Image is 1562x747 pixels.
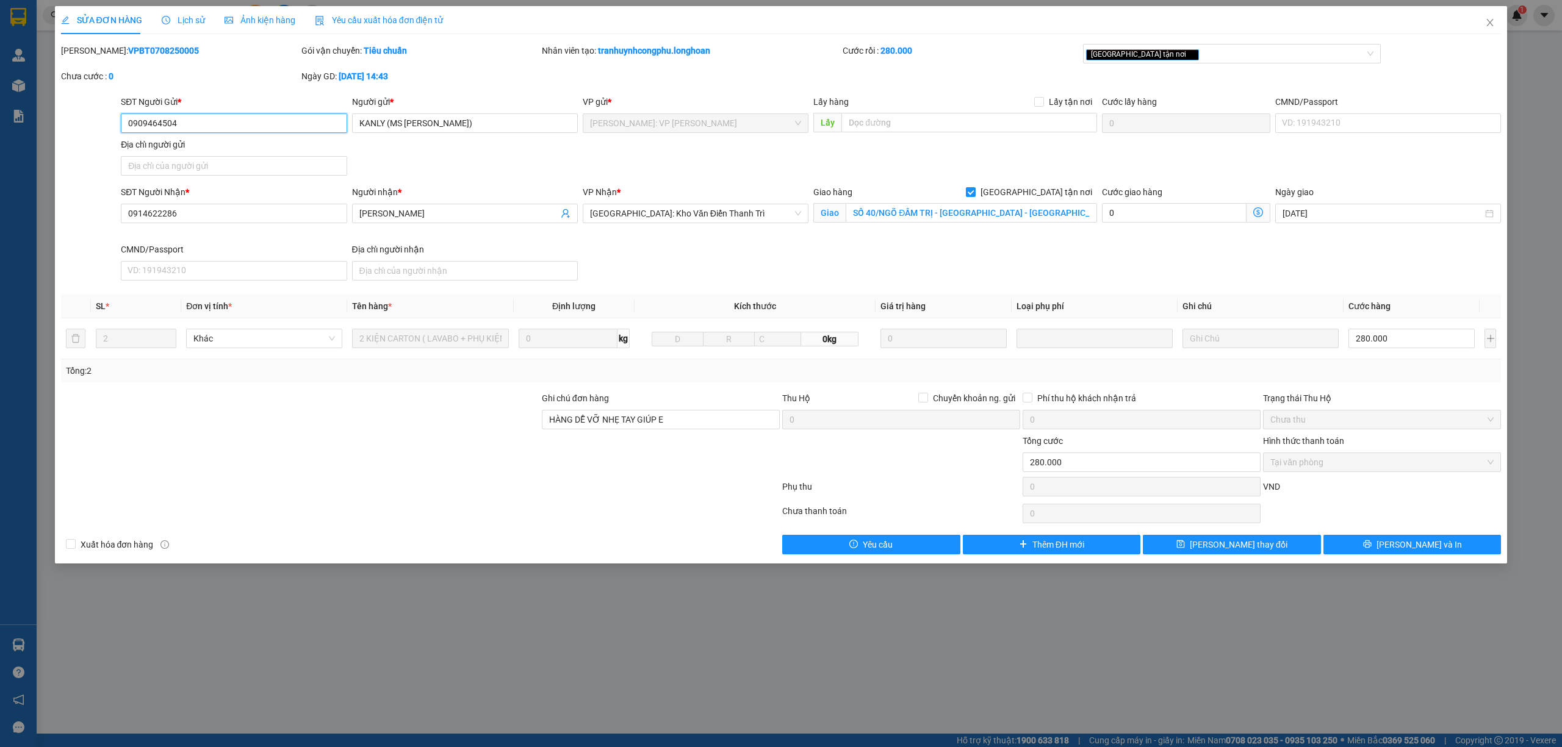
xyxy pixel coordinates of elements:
span: Giao [813,203,846,223]
span: Tại văn phòng [1270,453,1494,471]
span: Hồ Chí Minh: VP Bình Thạnh [590,114,801,132]
span: Lấy hàng [813,97,849,107]
div: Tổng: 2 [66,364,602,377]
span: Ảnh kiện hàng [225,15,295,25]
input: Địa chỉ của người gửi [121,156,347,176]
button: delete [66,329,85,348]
label: Ngày giao [1275,187,1314,197]
label: Cước giao hàng [1102,187,1162,197]
div: Trạng thái Thu Hộ [1263,391,1501,405]
label: Cước lấy hàng [1102,97,1157,107]
span: 0kg [801,332,858,346]
button: plusThêm ĐH mới [963,535,1141,554]
div: Nhân viên tạo: [542,44,840,57]
div: Phụ thu [781,480,1021,501]
span: VP Nhận [583,187,617,197]
div: SĐT Người Gửi [121,95,347,109]
span: Kích thước [734,301,776,311]
span: VND [1263,482,1280,491]
input: C [754,332,801,346]
button: plus [1485,329,1496,348]
input: Cước giao hàng [1102,203,1247,223]
span: Đơn vị tính [186,301,232,311]
label: Ghi chú đơn hàng [542,393,609,403]
span: [PERSON_NAME] và In [1377,538,1462,551]
div: VP gửi [583,95,808,109]
input: Dọc đường [841,113,1097,132]
span: Yêu cầu [863,538,893,551]
button: exclamation-circleYêu cầu [782,535,960,554]
span: Cước hàng [1348,301,1391,311]
span: info-circle [160,540,169,549]
button: printer[PERSON_NAME] và In [1323,535,1502,554]
span: Thu Hộ [782,393,810,403]
input: Ghi Chú [1182,329,1339,348]
button: save[PERSON_NAME] thay đổi [1143,535,1321,554]
div: Người nhận [352,185,578,199]
b: tranhuynhcongphu.longhoan [598,46,710,55]
div: CMND/Passport [121,243,347,256]
span: SỬA ĐƠN HÀNG [61,15,142,25]
span: Giá trị hàng [880,301,926,311]
input: 0 [880,329,1007,348]
th: Loại phụ phí [1012,295,1178,318]
span: SL [96,301,106,311]
label: Hình thức thanh toán [1263,436,1344,446]
span: clock-circle [162,16,170,24]
span: Hà Nội: Kho Văn Điển Thanh Trì [590,204,801,223]
span: close [1485,18,1495,27]
span: Chưa thu [1270,410,1494,429]
input: Cước lấy hàng [1102,113,1270,133]
span: Tổng cước [1023,436,1063,446]
div: Địa chỉ người gửi [121,138,347,151]
b: Tiêu chuẩn [364,46,407,55]
div: Địa chỉ người nhận [352,243,578,256]
span: Chuyển khoản ng. gửi [928,391,1020,405]
div: Người gửi [352,95,578,109]
input: Địa chỉ của người nhận [352,261,578,281]
span: Yêu cầu xuất hóa đơn điện tử [315,15,444,25]
span: exclamation-circle [849,540,858,549]
span: user-add [561,209,570,218]
span: Phí thu hộ khách nhận trả [1032,391,1141,405]
span: Xuất hóa đơn hàng [76,538,159,551]
span: plus [1019,540,1028,549]
span: [GEOGRAPHIC_DATA] tận nơi [976,185,1097,199]
span: [PERSON_NAME] thay đổi [1190,538,1287,551]
b: [DATE] 14:43 [339,71,388,81]
span: kg [617,329,630,348]
span: dollar-circle [1253,207,1263,217]
span: Lấy tận nơi [1044,95,1097,109]
input: D [652,332,704,346]
span: Thêm ĐH mới [1032,538,1084,551]
input: VD: Bàn, Ghế [352,329,508,348]
span: Giao hàng [813,187,852,197]
span: Định lượng [552,301,596,311]
div: [PERSON_NAME]: [61,44,299,57]
span: close [1188,51,1194,57]
span: Lịch sử [162,15,205,25]
input: Ghi chú đơn hàng [542,410,780,429]
div: Gói vận chuyển: [301,44,539,57]
th: Ghi chú [1178,295,1344,318]
span: [GEOGRAPHIC_DATA] tận nơi [1086,49,1199,60]
div: CMND/Passport [1275,95,1501,109]
input: Giao tận nơi [846,203,1097,223]
b: 0 [109,71,113,81]
input: R [703,332,755,346]
div: Cước rồi : [843,44,1081,57]
span: printer [1363,540,1372,549]
b: VPBT0708250005 [128,46,199,55]
div: Chưa cước : [61,70,299,83]
input: Ngày giao [1283,207,1483,220]
b: 280.000 [880,46,912,55]
span: Lấy [813,113,841,132]
span: Khác [193,329,335,348]
span: picture [225,16,233,24]
div: Chưa thanh toán [781,504,1021,526]
span: Tên hàng [352,301,392,311]
div: SĐT Người Nhận [121,185,347,199]
div: Ngày GD: [301,70,539,83]
img: icon [315,16,325,26]
button: Close [1473,6,1507,40]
